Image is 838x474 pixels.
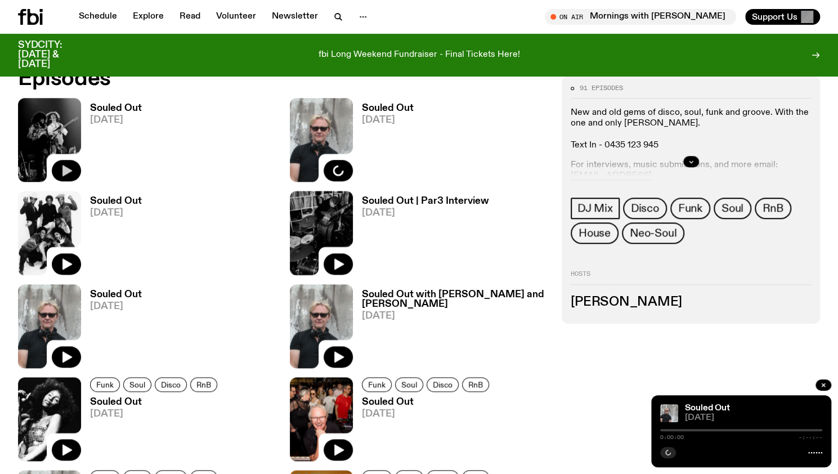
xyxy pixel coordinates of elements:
[90,196,142,206] h3: Souled Out
[173,9,207,25] a: Read
[623,198,667,220] a: Disco
[577,203,613,215] span: DJ Mix
[685,414,822,422] span: [DATE]
[571,296,811,308] h3: [PERSON_NAME]
[353,290,548,368] a: Souled Out with [PERSON_NAME] and [PERSON_NAME][DATE]
[362,290,548,309] h3: Souled Out with [PERSON_NAME] and [PERSON_NAME]
[660,404,678,422] img: Stephen looks directly at the camera, wearing a black tee, black sunglasses and headphones around...
[631,203,659,215] span: Disco
[353,196,489,275] a: Souled Out | Par3 Interview[DATE]
[96,380,114,388] span: Funk
[123,377,151,392] a: Soul
[433,380,452,388] span: Disco
[155,377,187,392] a: Disco
[72,9,124,25] a: Schedule
[362,377,392,392] a: Funk
[90,115,142,125] span: [DATE]
[90,208,142,218] span: [DATE]
[90,104,142,113] h3: Souled Out
[81,397,221,461] a: Souled Out[DATE]
[362,397,492,407] h3: Souled Out
[630,227,676,240] span: Neo-Soul
[622,223,684,244] a: Neo-Soul
[571,108,811,151] p: New and old gems of disco, soul, funk and groove. With the one and only [PERSON_NAME]. Text In - ...
[670,198,710,220] a: Funk
[126,9,171,25] a: Explore
[196,380,211,388] span: RnB
[714,198,751,220] a: Soul
[368,380,386,388] span: Funk
[763,203,783,215] span: RnB
[678,203,702,215] span: Funk
[362,104,414,113] h3: Souled Out
[362,115,414,125] span: [DATE]
[660,435,684,440] span: 0:00:00
[129,380,145,388] span: Soul
[579,227,611,240] span: House
[18,69,548,89] h2: Episodes
[468,380,483,388] span: RnB
[81,104,142,182] a: Souled Out[DATE]
[571,198,620,220] a: DJ Mix
[290,284,353,368] img: Stephen looks directly at the camera, wearing a black tee, black sunglasses and headphones around...
[462,377,489,392] a: RnB
[571,271,811,285] h2: Hosts
[752,12,797,22] span: Support Us
[362,196,489,206] h3: Souled Out | Par3 Interview
[209,9,263,25] a: Volunteer
[353,104,414,182] a: Souled Out[DATE]
[755,198,791,220] a: RnB
[190,377,217,392] a: RnB
[362,208,489,218] span: [DATE]
[81,196,142,275] a: Souled Out[DATE]
[362,311,548,321] span: [DATE]
[745,9,820,25] button: Support Us
[90,290,142,299] h3: Souled Out
[319,50,520,60] p: fbi Long Weekend Fundraiser - Final Tickets Here!
[799,435,822,440] span: -:--:--
[395,377,423,392] a: Soul
[90,397,221,407] h3: Souled Out
[353,397,492,461] a: Souled Out[DATE]
[362,409,492,419] span: [DATE]
[18,284,81,368] img: Stephen looks directly at the camera, wearing a black tee, black sunglasses and headphones around...
[265,9,325,25] a: Newsletter
[81,290,142,368] a: Souled Out[DATE]
[90,302,142,311] span: [DATE]
[722,203,743,215] span: Soul
[161,380,181,388] span: Disco
[571,223,619,244] a: House
[685,404,730,413] a: Souled Out
[90,409,221,419] span: [DATE]
[545,9,736,25] button: On AirMornings with [PERSON_NAME] / absolute cinema
[427,377,459,392] a: Disco
[18,41,90,69] h3: SYDCITY: [DATE] & [DATE]
[401,380,417,388] span: Soul
[90,377,120,392] a: Funk
[580,85,623,91] span: 91 episodes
